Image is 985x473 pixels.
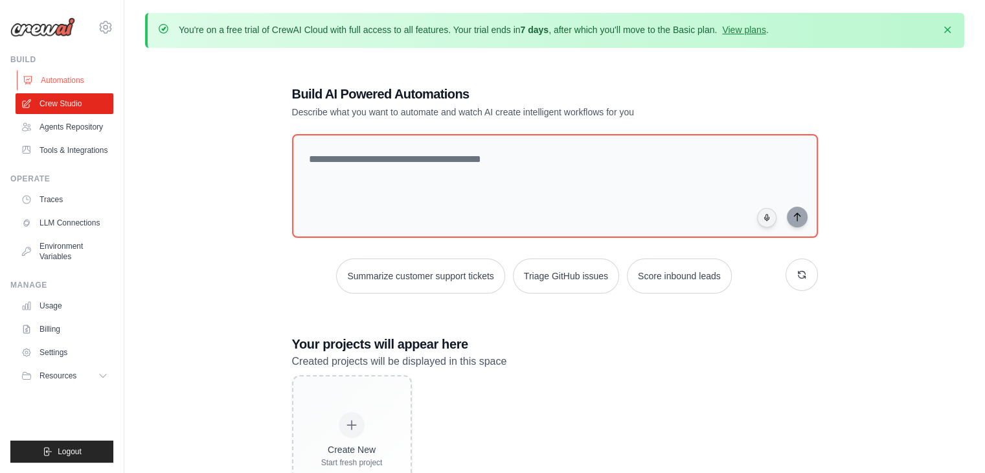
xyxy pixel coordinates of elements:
a: Environment Variables [16,236,113,267]
p: Created projects will be displayed in this space [292,353,818,370]
img: Logo [10,17,75,37]
span: Logout [58,446,82,457]
a: Billing [16,319,113,340]
button: Click to speak your automation idea [757,208,776,227]
button: Score inbound leads [627,259,732,294]
p: You're on a free trial of CrewAI Cloud with full access to all features. Your trial ends in , aft... [179,23,769,36]
button: Triage GitHub issues [513,259,619,294]
a: LLM Connections [16,213,113,233]
a: Usage [16,295,113,316]
strong: 7 days [520,25,549,35]
a: Crew Studio [16,93,113,114]
h1: Build AI Powered Automations [292,85,727,103]
div: Build [10,54,113,65]
button: Logout [10,441,113,463]
div: Create New [321,443,383,456]
a: Settings [16,342,113,363]
a: View plans [722,25,765,35]
a: Traces [16,189,113,210]
button: Get new suggestions [786,259,818,291]
a: Tools & Integrations [16,140,113,161]
p: Describe what you want to automate and watch AI create intelligent workflows for you [292,106,727,119]
h3: Your projects will appear here [292,335,818,353]
div: Operate [10,174,113,184]
span: Resources [40,371,76,381]
a: Automations [17,70,115,91]
button: Resources [16,365,113,386]
div: Start fresh project [321,457,383,468]
div: Manage [10,280,113,290]
a: Agents Repository [16,117,113,137]
button: Summarize customer support tickets [336,259,504,294]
